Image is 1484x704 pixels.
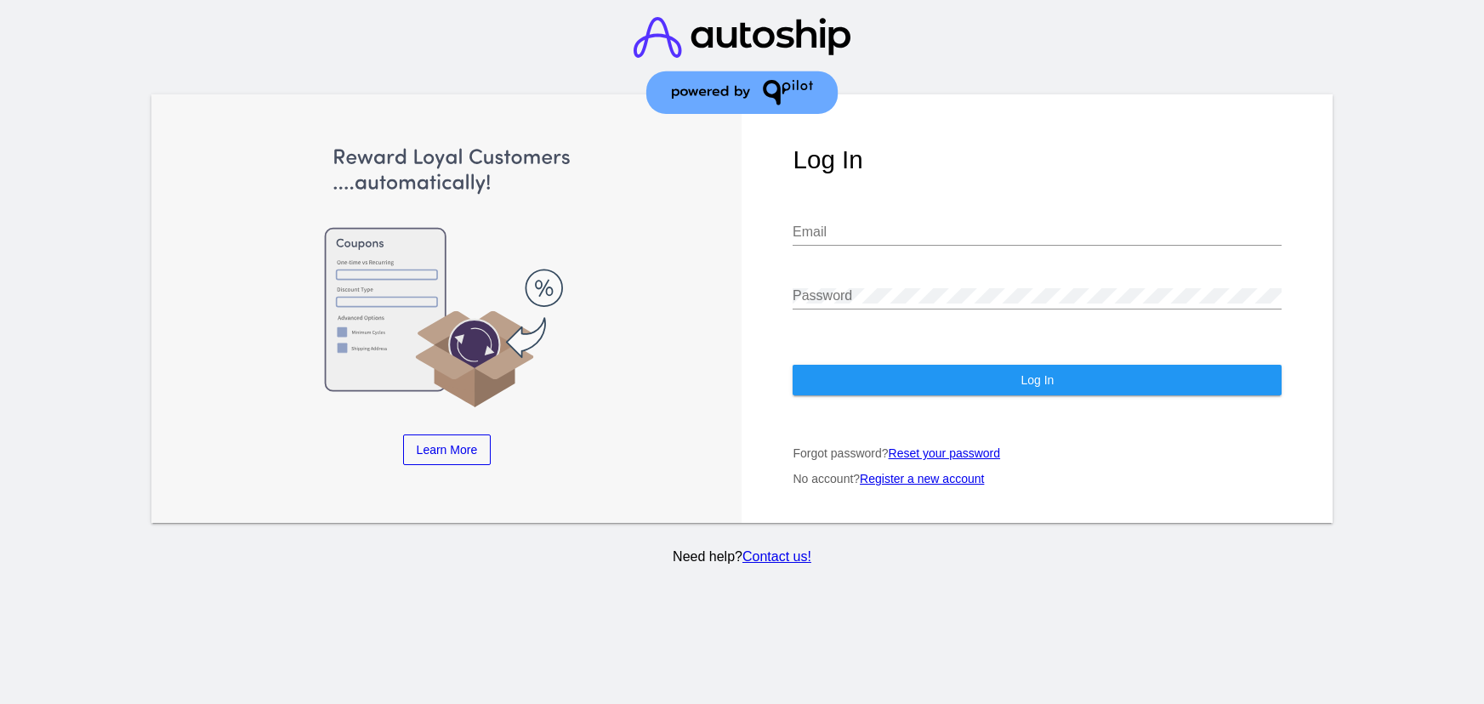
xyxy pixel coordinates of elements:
[889,446,1001,460] a: Reset your password
[793,472,1282,485] p: No account?
[148,549,1336,565] p: Need help?
[860,472,984,485] a: Register a new account
[793,224,1282,240] input: Email
[403,434,492,465] a: Learn More
[793,365,1282,395] button: Log In
[742,549,811,564] a: Contact us!
[1021,373,1054,387] span: Log In
[793,145,1282,174] h1: Log In
[202,145,691,410] img: Apply Coupons Automatically to Scheduled Orders with QPilot
[793,446,1282,460] p: Forgot password?
[417,443,478,457] span: Learn More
